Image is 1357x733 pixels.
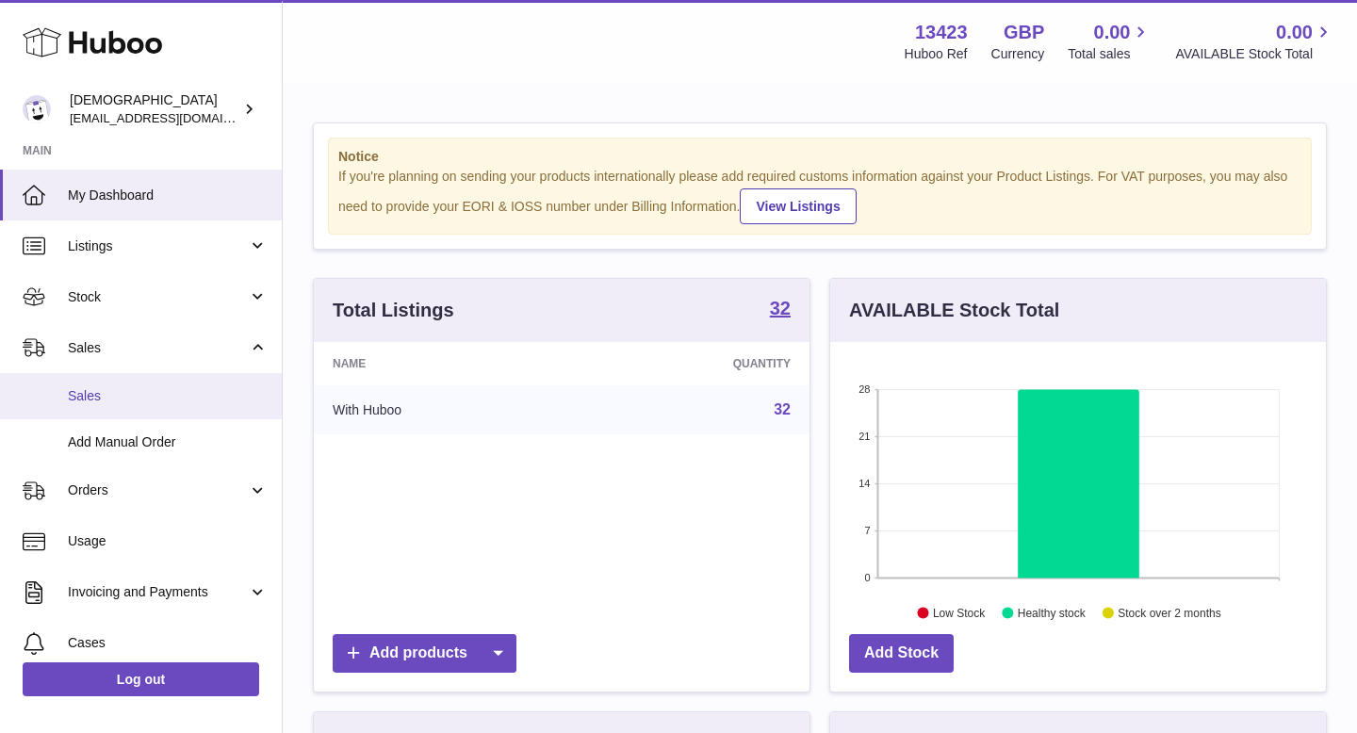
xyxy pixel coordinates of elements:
[68,339,248,357] span: Sales
[1068,20,1152,63] a: 0.00 Total sales
[770,299,791,318] strong: 32
[915,20,968,45] strong: 13423
[1094,20,1131,45] span: 0.00
[68,187,268,204] span: My Dashboard
[23,95,51,123] img: olgazyuz@outlook.com
[333,298,454,323] h3: Total Listings
[774,401,791,417] a: 32
[858,431,870,442] text: 21
[68,433,268,451] span: Add Manual Order
[333,634,516,673] a: Add products
[864,572,870,583] text: 0
[1175,20,1334,63] a: 0.00 AVAILABLE Stock Total
[70,91,239,127] div: [DEMOGRAPHIC_DATA]
[1018,606,1087,619] text: Healthy stock
[68,583,248,601] span: Invoicing and Payments
[68,237,248,255] span: Listings
[314,385,575,434] td: With Huboo
[740,188,856,224] a: View Listings
[858,478,870,489] text: 14
[991,45,1045,63] div: Currency
[68,387,268,405] span: Sales
[68,481,248,499] span: Orders
[1118,606,1220,619] text: Stock over 2 months
[68,288,248,306] span: Stock
[68,532,268,550] span: Usage
[858,383,870,395] text: 28
[70,110,277,125] span: [EMAIL_ADDRESS][DOMAIN_NAME]
[1175,45,1334,63] span: AVAILABLE Stock Total
[1068,45,1152,63] span: Total sales
[933,606,986,619] text: Low Stock
[864,525,870,536] text: 7
[338,168,1301,224] div: If you're planning on sending your products internationally please add required customs informati...
[1004,20,1044,45] strong: GBP
[1276,20,1313,45] span: 0.00
[338,148,1301,166] strong: Notice
[23,662,259,696] a: Log out
[905,45,968,63] div: Huboo Ref
[849,634,954,673] a: Add Stock
[68,634,268,652] span: Cases
[770,299,791,321] a: 32
[575,342,809,385] th: Quantity
[314,342,575,385] th: Name
[849,298,1059,323] h3: AVAILABLE Stock Total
